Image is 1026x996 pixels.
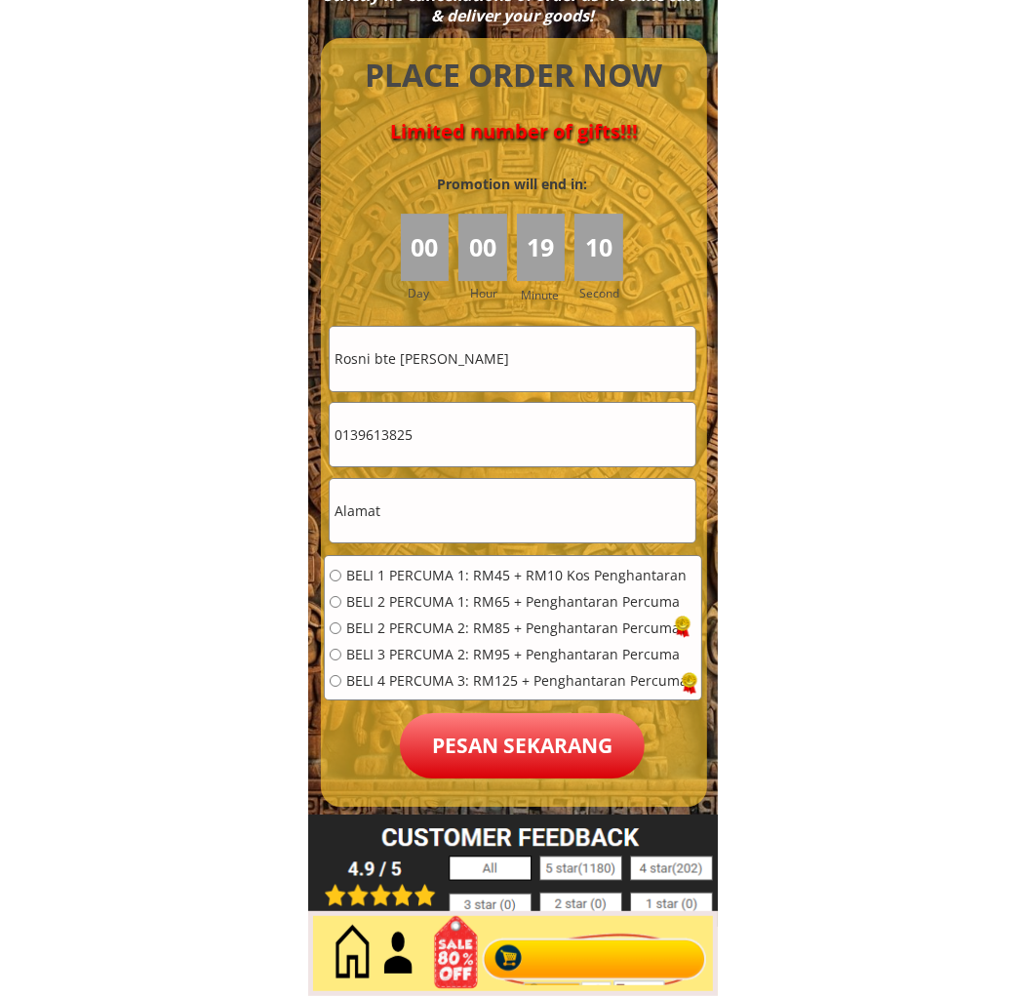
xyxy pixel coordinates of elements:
[346,648,688,661] span: BELI 3 PERCUMA 2: RM95 + Penghantaran Percuma
[471,284,512,302] h3: Hour
[330,479,695,542] input: Alamat
[346,674,688,688] span: BELI 4 PERCUMA 3: RM125 + Penghantaran Percuma
[330,403,695,466] input: Telefon
[346,621,688,635] span: BELI 2 PERCUMA 2: RM85 + Penghantaran Percuma
[579,284,627,302] h3: Second
[346,595,688,609] span: BELI 2 PERCUMA 1: RM65 + Penghantaran Percuma
[400,713,645,778] p: Pesan sekarang
[343,120,685,143] h4: Limited number of gifts!!!
[346,569,688,582] span: BELI 1 PERCUMA 1: RM45 + RM10 Kos Penghantaran
[408,284,456,302] h3: Day
[403,174,623,195] h3: Promotion will end in:
[343,54,685,98] h4: PLACE ORDER NOW
[330,327,695,390] input: Nama
[521,286,564,304] h3: Minute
